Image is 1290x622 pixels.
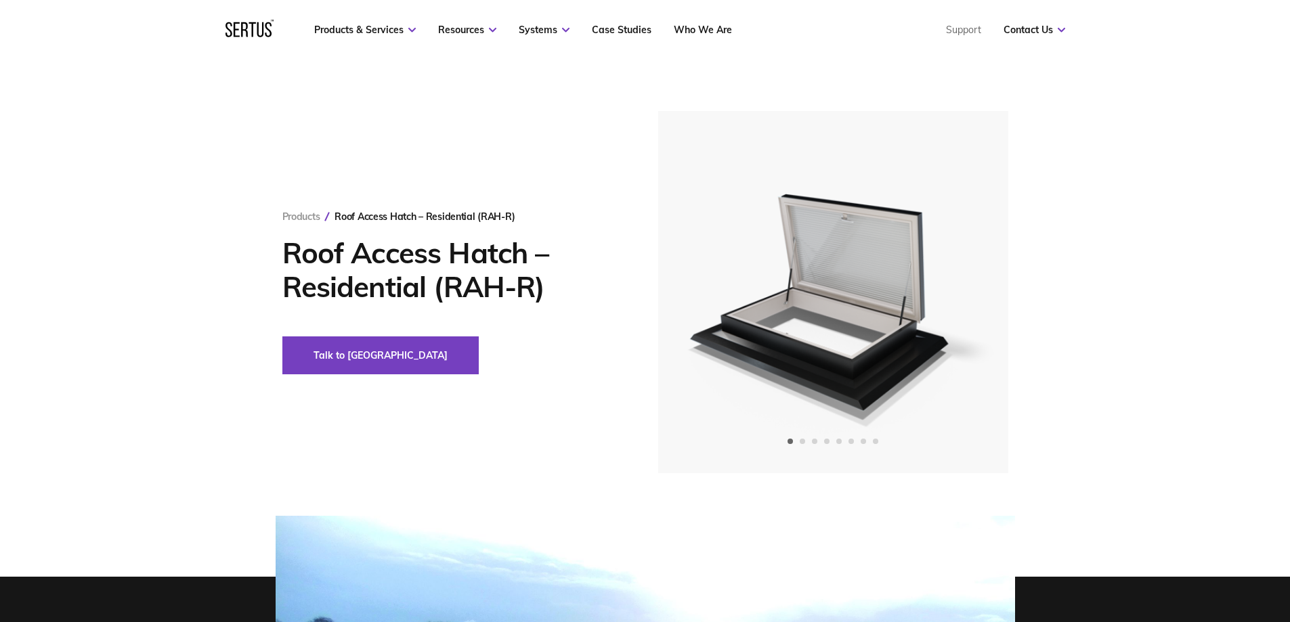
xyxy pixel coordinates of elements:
span: Go to slide 8 [873,439,878,444]
span: Go to slide 4 [824,439,830,444]
a: Products [282,210,320,223]
a: Products & Services [314,24,416,36]
a: Case Studies [592,24,651,36]
a: Support [946,24,981,36]
a: Systems [519,24,569,36]
span: Go to slide 6 [848,439,854,444]
span: Go to slide 3 [812,439,817,444]
h1: Roof Access Hatch – Residential (RAH-R) [282,236,618,304]
span: Go to slide 7 [861,439,866,444]
button: Talk to [GEOGRAPHIC_DATA] [282,336,479,374]
span: Go to slide 2 [800,439,805,444]
iframe: Chat Widget [1222,557,1290,622]
span: Go to slide 5 [836,439,842,444]
a: Who We Are [674,24,732,36]
a: Contact Us [1004,24,1065,36]
a: Resources [438,24,496,36]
